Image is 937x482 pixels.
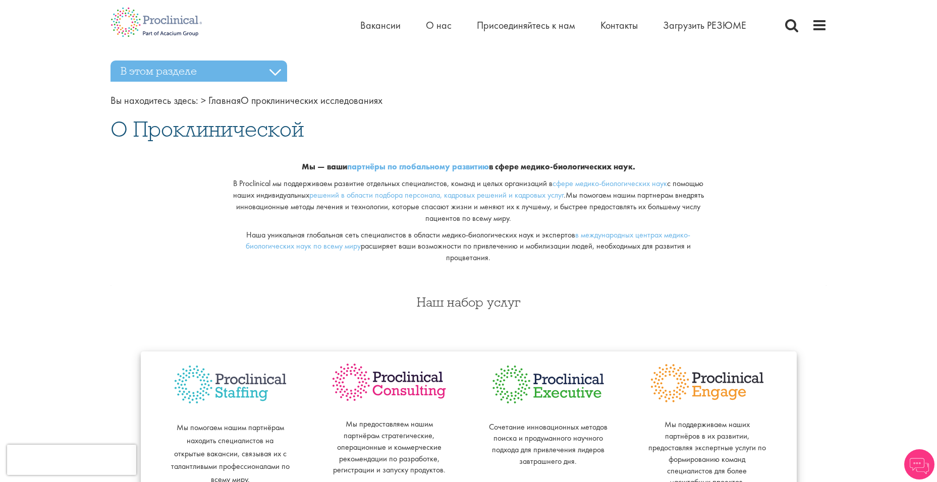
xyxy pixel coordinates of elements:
ya-tr-span: > [201,94,206,107]
img: Чат-Бот [904,449,934,479]
ya-tr-span: Наша уникальная глобальная сеть специалистов в области медико-биологических наук и экспертов [246,229,575,240]
ya-tr-span: . [564,190,566,200]
ya-tr-span: О Проклинической [111,115,304,143]
ya-tr-span: расширяет ваши возможности по привлечению и мобилизации людей, необходимых для развития и процвет... [361,240,691,263]
ya-tr-span: Мы предоставляем нашим партнёрам стратегические, операционные и коммерческие рекомендации по разр... [333,418,446,475]
a: Загрузить РЕЗЮМЕ [663,19,746,32]
iframe: Рекапча [7,445,136,475]
a: Присоединяйтесь к нам [477,19,575,32]
a: решений в области подбора персонала, кадровых решений и кадровых услуг [309,190,564,200]
a: партнёры по глобальному развитию [347,161,489,172]
ya-tr-span: Наш набор услуг [417,293,521,310]
ya-tr-span: Главная [208,94,241,107]
ya-tr-span: Вы находитесь здесь: [111,94,198,107]
ya-tr-span: в сфере медико-биологических наук. [489,161,635,172]
a: О нас [426,19,452,32]
a: сфере медико-биологических наук [553,178,667,189]
ya-tr-span: Мы помогаем нашим партнерам внедрять инновационные методы лечения и технологии, которые спасают ж... [236,190,704,223]
ya-tr-span: О проклинических исследованиях [241,94,382,107]
ya-tr-span: Сочетание инновационных методов поиска и продуманного научного подхода для привлечения лидеров за... [489,421,608,467]
img: Руководитель Проклинической службы [489,361,608,407]
img: Проклиническое вовлечение [648,361,766,405]
a: ссылка в виде хлебной крошки на Главную страницу [201,94,206,107]
ya-tr-span: с помощью наших индивидуальных [233,178,704,200]
ya-tr-span: Мы — ваши [302,161,347,172]
a: Вакансии [360,19,401,32]
a: Контакты [600,19,638,32]
ya-tr-span: В этом разделе [121,64,197,78]
a: в международных центрах медико-биологических наук по всему миру [246,229,690,252]
img: Проклиническое Укомплектование персоналом [171,361,290,407]
ya-tr-span: В Proclinical мы поддерживаем развитие отдельных специалистов, команд и целых организаций в [233,178,553,189]
img: Проклинический Консалтинг [330,361,449,403]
